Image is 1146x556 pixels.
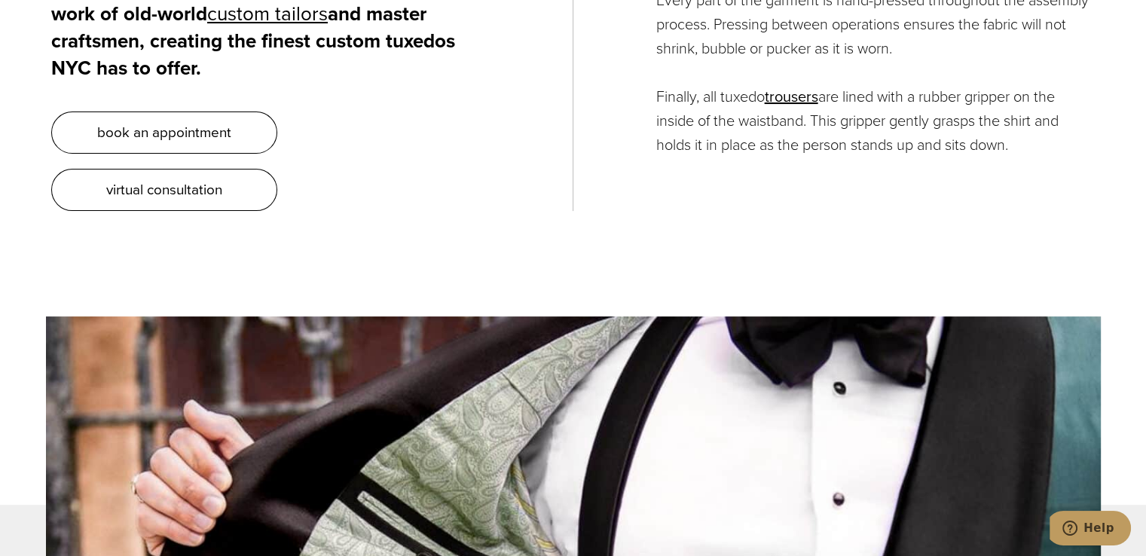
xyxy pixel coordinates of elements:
iframe: Opens a widget where you can chat to one of our agents [1050,511,1131,548]
p: Finally, all tuxedo are lined with a rubber gripper on the inside of the waistband. This gripper ... [656,84,1096,157]
span: virtual consultation [106,179,222,200]
span: book an appointment [97,121,231,143]
a: virtual consultation [51,169,277,211]
a: book an appointment [51,112,277,154]
a: trousers [765,85,818,108]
